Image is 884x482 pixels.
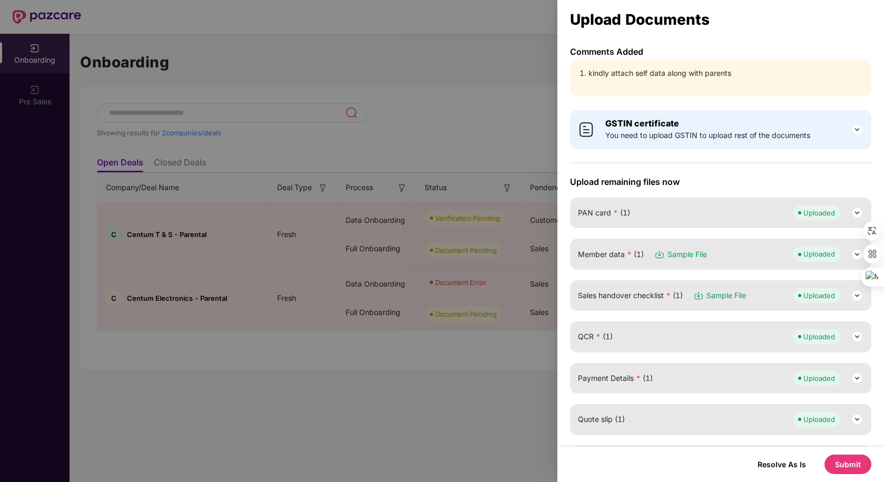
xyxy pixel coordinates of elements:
button: Resolve As Is [747,457,817,471]
span: Member data (1) [578,249,644,260]
img: svg+xml;base64,PHN2ZyB4bWxucz0iaHR0cDovL3d3dy53My5vcmcvMjAwMC9zdmciIHdpZHRoPSI0MCIgaGVpZ2h0PSI0MC... [578,121,595,138]
li: kindly attach self data along with parents [588,67,863,79]
img: svg+xml;base64,PHN2ZyB3aWR0aD0iMjQiIGhlaWdodD0iMjQiIHZpZXdCb3g9IjAgMCAyNCAyNCIgZmlsbD0ibm9uZSIgeG... [851,372,863,385]
div: Uploaded [803,331,835,342]
img: svg+xml;base64,PHN2ZyB3aWR0aD0iMTYiIGhlaWdodD0iMTciIHZpZXdCb3g9IjAgMCAxNiAxNyIgZmlsbD0ibm9uZSIgeG... [654,249,665,260]
div: Uploaded [803,208,835,218]
img: svg+xml;base64,PHN2ZyB3aWR0aD0iMjQiIGhlaWdodD0iMjQiIHZpZXdCb3g9IjAgMCAyNCAyNCIgZmlsbD0ibm9uZSIgeG... [851,289,863,302]
span: You need to upload GSTIN to upload rest of the documents [605,130,810,141]
div: Uploaded [803,249,835,259]
div: Uploaded [803,414,835,425]
span: Payment Details (1) [578,372,653,384]
img: svg+xml;base64,PHN2ZyB3aWR0aD0iMjQiIGhlaWdodD0iMjQiIHZpZXdCb3g9IjAgMCAyNCAyNCIgZmlsbD0ibm9uZSIgeG... [851,248,863,261]
img: svg+xml;base64,PHN2ZyB3aWR0aD0iMjQiIGhlaWdodD0iMjQiIHZpZXdCb3g9IjAgMCAyNCAyNCIgZmlsbD0ibm9uZSIgeG... [851,206,863,219]
b: GSTIN certificate [605,118,679,129]
div: Uploaded [803,290,835,301]
img: svg+xml;base64,PHN2ZyB3aWR0aD0iMTYiIGhlaWdodD0iMTciIHZpZXdCb3g9IjAgMCAxNiAxNyIgZmlsbD0ibm9uZSIgeG... [693,290,704,301]
span: PAN card (1) [578,207,630,219]
div: Uploaded [803,373,835,383]
img: svg+xml;base64,PHN2ZyB3aWR0aD0iMjQiIGhlaWdodD0iMjQiIHZpZXdCb3g9IjAgMCAyNCAyNCIgZmlsbD0ibm9uZSIgeG... [851,413,863,426]
p: Comments Added [570,46,871,57]
span: Quote slip (1) [578,414,625,425]
span: Sample File [706,290,746,301]
span: Upload remaining files now [570,176,871,187]
span: Sample File [667,249,707,260]
span: QCR (1) [578,331,613,342]
div: Upload Documents [570,14,871,25]
button: Submit [824,455,871,474]
img: svg+xml;base64,PHN2ZyB3aWR0aD0iMjQiIGhlaWdodD0iMjQiIHZpZXdCb3g9IjAgMCAyNCAyNCIgZmlsbD0ibm9uZSIgeG... [851,330,863,343]
span: Sales handover checklist (1) [578,290,683,301]
img: svg+xml;base64,PHN2ZyB3aWR0aD0iMjQiIGhlaWdodD0iMjQiIHZpZXdCb3g9IjAgMCAyNCAyNCIgZmlsbD0ibm9uZSIgeG... [851,123,863,136]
